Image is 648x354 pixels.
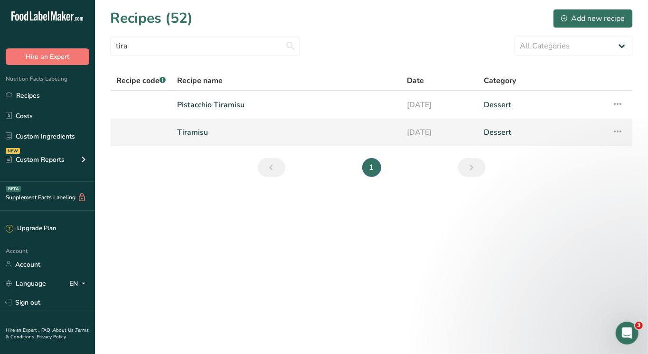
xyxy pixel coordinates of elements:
a: Pistacchio Tiramisu [177,95,395,115]
a: Dessert [484,95,601,115]
span: 3 [635,322,643,329]
div: EN [69,278,89,289]
a: Next page [458,158,486,177]
div: Add new recipe [561,13,625,24]
span: Recipe code [116,75,166,86]
a: Previous page [258,158,285,177]
a: Hire an Expert . [6,327,39,334]
div: NEW [6,148,20,154]
a: About Us . [53,327,75,334]
a: Tiramisu [177,122,395,142]
a: Language [6,275,46,292]
div: Upgrade Plan [6,224,56,233]
a: Terms & Conditions . [6,327,89,340]
div: Custom Reports [6,155,65,165]
span: Date [407,75,424,86]
h1: Recipes (52) [110,8,193,29]
a: Privacy Policy [37,334,66,340]
a: [DATE] [407,122,472,142]
span: Recipe name [177,75,223,86]
button: Add new recipe [553,9,633,28]
a: FAQ . [41,327,53,334]
div: BETA [6,186,21,192]
input: Search for recipe [110,37,300,56]
a: Dessert [484,122,601,142]
span: Category [484,75,516,86]
button: Hire an Expert [6,48,89,65]
a: [DATE] [407,95,472,115]
iframe: Intercom live chat [616,322,639,345]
